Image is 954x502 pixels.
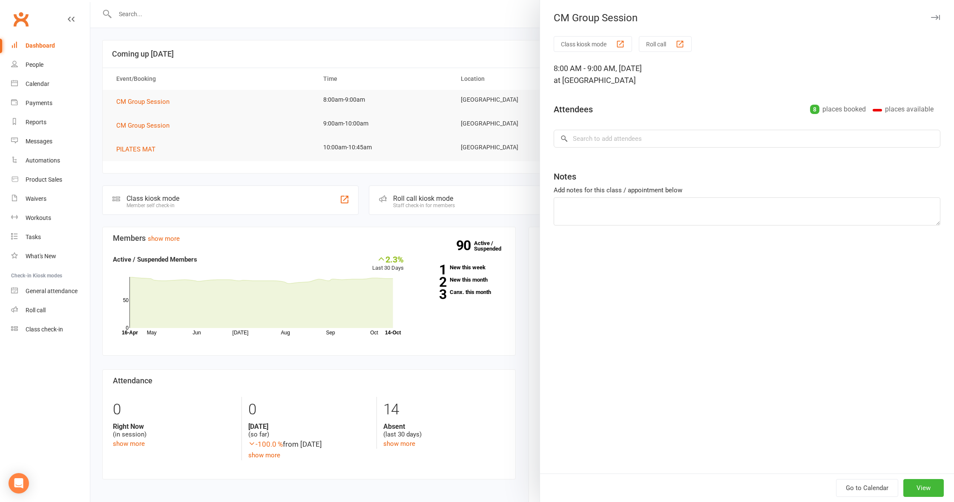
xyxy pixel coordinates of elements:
div: Reports [26,119,46,125]
a: Roll call [11,301,90,320]
div: Open Intercom Messenger [9,473,29,493]
div: Waivers [26,195,46,202]
div: Workouts [26,214,51,221]
div: Dashboard [26,42,55,49]
div: places booked [810,103,866,115]
a: Payments [11,94,90,113]
div: Calendar [26,80,49,87]
a: Dashboard [11,36,90,55]
a: Reports [11,113,90,132]
span: at [GEOGRAPHIC_DATA] [554,76,636,85]
div: Notes [554,171,576,183]
div: Product Sales [26,176,62,183]
button: View [903,479,944,497]
div: 8:00 AM - 9:00 AM, [DATE] [554,63,940,86]
div: CM Group Session [540,12,954,24]
div: Attendees [554,103,593,115]
a: Messages [11,132,90,151]
a: Tasks [11,228,90,247]
div: 8 [810,105,819,114]
a: General attendance kiosk mode [11,282,90,301]
a: What's New [11,247,90,266]
div: General attendance [26,288,78,294]
button: Roll call [639,36,692,52]
a: Automations [11,151,90,170]
div: Roll call [26,307,46,314]
a: People [11,55,90,74]
a: Waivers [11,189,90,208]
input: Search to add attendees [554,130,940,148]
a: Calendar [11,74,90,94]
div: places available [873,103,934,115]
div: Automations [26,157,60,164]
div: Add notes for this class / appointment below [554,185,940,195]
div: People [26,61,43,68]
a: Go to Calendar [836,479,898,497]
a: Clubworx [10,9,32,30]
div: What's New [26,253,56,260]
a: Class kiosk mode [11,320,90,339]
button: Class kiosk mode [554,36,632,52]
div: Tasks [26,234,41,240]
div: Class check-in [26,326,63,333]
a: Product Sales [11,170,90,189]
div: Messages [26,138,52,145]
a: Workouts [11,208,90,228]
div: Payments [26,100,52,106]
